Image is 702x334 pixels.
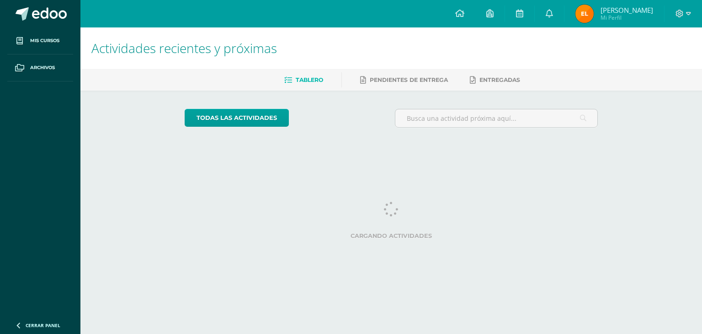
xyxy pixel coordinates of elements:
span: Actividades recientes y próximas [91,39,277,57]
a: Pendientes de entrega [360,73,448,87]
a: todas las Actividades [185,109,289,127]
label: Cargando actividades [185,232,598,239]
input: Busca una actividad próxima aquí... [395,109,598,127]
span: Tablero [296,76,323,83]
span: Archivos [30,64,55,71]
a: Archivos [7,54,73,81]
span: Cerrar panel [26,322,60,329]
a: Tablero [284,73,323,87]
span: Entregadas [479,76,520,83]
span: Mi Perfil [601,14,653,22]
span: Pendientes de entrega [370,76,448,83]
span: Mis cursos [30,37,59,44]
img: 261f38a91c24d81787e9dd9d7abcde75.png [575,5,594,23]
a: Mis cursos [7,27,73,54]
a: Entregadas [470,73,520,87]
span: [PERSON_NAME] [601,5,653,15]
